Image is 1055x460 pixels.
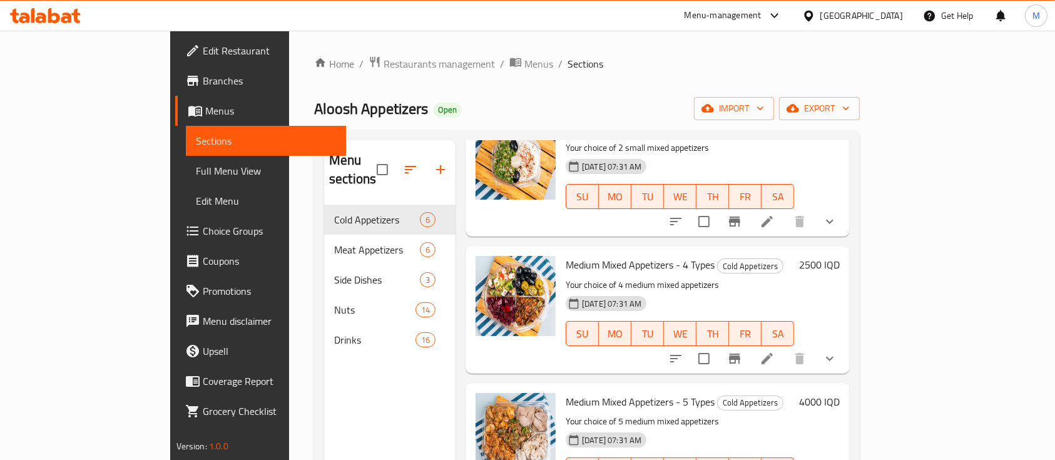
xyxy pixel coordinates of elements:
span: SU [571,325,594,343]
li: / [359,56,364,71]
span: Menu disclaimer [203,314,337,329]
nav: Menu sections [324,200,456,360]
a: Upsell [175,336,347,366]
a: Coverage Report [175,366,347,396]
span: MO [604,188,626,206]
div: [GEOGRAPHIC_DATA] [820,9,903,23]
span: TH [701,325,724,343]
svg: Show Choices [822,214,837,229]
button: SU [566,321,599,346]
span: MO [604,325,626,343]
a: Sections [186,126,347,156]
span: TU [636,325,659,343]
div: Drinks16 [324,325,456,355]
span: WE [669,325,691,343]
span: M [1032,9,1040,23]
span: FR [734,188,757,206]
a: Promotions [175,276,347,306]
span: Meat Appetizers [334,242,420,257]
span: Sections [568,56,603,71]
span: Full Menu View [196,163,337,178]
div: items [420,242,436,257]
span: Version: [176,438,207,454]
span: [DATE] 07:31 AM [577,161,646,173]
span: FR [734,325,757,343]
span: Select all sections [369,156,395,183]
span: 6 [420,214,435,226]
button: Add section [426,155,456,185]
span: [DATE] 07:31 AM [577,298,646,310]
span: 6 [420,244,435,256]
a: Coupons [175,246,347,276]
span: Restaurants management [384,56,495,71]
span: SA [767,325,789,343]
h6: 4000 IQD [799,393,840,411]
span: 1.0.0 [209,438,228,454]
span: Cold Appetizers [718,259,783,273]
a: Grocery Checklist [175,396,347,426]
span: SU [571,188,594,206]
div: Cold Appetizers6 [324,205,456,235]
button: Branch-specific-item [720,344,750,374]
p: Your choice of 2 small mixed appetizers [566,140,794,156]
a: Branches [175,66,347,96]
span: Side Dishes [334,272,420,287]
a: Menus [175,96,347,126]
button: show more [815,344,845,374]
a: Menus [509,56,553,72]
a: Choice Groups [175,216,347,246]
button: TH [696,321,729,346]
span: 14 [416,304,435,316]
a: Edit Menu [186,186,347,216]
span: Cold Appetizers [718,396,783,410]
span: TH [701,188,724,206]
span: Menus [205,103,337,118]
button: import [694,97,774,120]
span: Medium Mixed Appetizers - 5 Types [566,392,715,411]
span: Promotions [203,284,337,299]
div: Cold Appetizers [717,258,783,273]
span: SA [767,188,789,206]
span: 3 [420,274,435,286]
div: items [420,212,436,227]
span: Sections [196,133,337,148]
span: import [704,101,764,116]
button: delete [785,207,815,237]
button: TH [696,184,729,209]
div: Menu-management [685,8,762,23]
span: Edit Menu [196,193,337,208]
span: [DATE] 07:31 AM [577,434,646,446]
svg: Show Choices [822,351,837,366]
span: Edit Restaurant [203,43,337,58]
span: Coupons [203,253,337,268]
div: Nuts14 [324,295,456,325]
span: WE [669,188,691,206]
button: FR [729,184,762,209]
span: Upsell [203,344,337,359]
div: items [415,332,436,347]
p: Your choice of 4 medium mixed appetizers [566,277,794,293]
span: Choice Groups [203,223,337,238]
div: Cold Appetizers [717,396,783,411]
div: Drinks [334,332,415,347]
a: Menu disclaimer [175,306,347,336]
span: Coverage Report [203,374,337,389]
a: Edit Restaurant [175,36,347,66]
button: MO [599,184,631,209]
span: Sort sections [395,155,426,185]
button: SA [762,184,794,209]
span: Cold Appetizers [334,212,420,227]
span: Aloosh Appetizers [314,95,428,123]
nav: breadcrumb [314,56,860,72]
button: export [779,97,860,120]
div: Nuts [334,302,415,317]
span: 16 [416,334,435,346]
button: TU [631,184,664,209]
span: Grocery Checklist [203,404,337,419]
button: delete [785,344,815,374]
span: export [789,101,850,116]
a: Edit menu item [760,351,775,366]
a: Restaurants management [369,56,495,72]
